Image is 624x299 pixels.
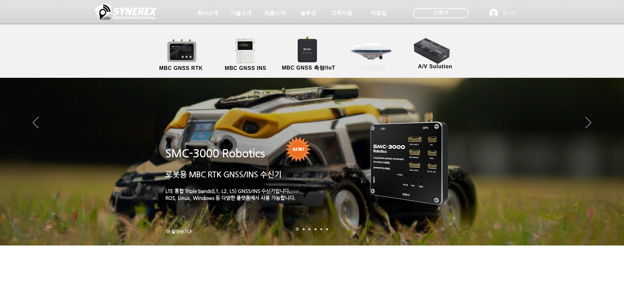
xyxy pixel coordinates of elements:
[296,228,299,231] a: 로봇- SMC 2000
[277,38,341,72] a: MBC GNSS 측량/IoT
[95,2,157,21] img: 씨너렉스_White_simbol_대지 1.png
[413,8,469,18] div: 스토어
[361,103,458,213] img: KakaoTalk_20241224_155801212.png
[163,227,196,236] a: 더 알아보기
[231,10,252,17] span: 기술소개
[165,170,282,179] a: 로봇용 MBC RTK GNSS/INS 수신기
[362,7,395,20] a: 자료실
[300,10,316,17] span: 솔루션
[342,38,401,72] a: ANTENNA
[331,10,352,17] span: 고객지원
[225,65,266,71] span: MBC GNSS INS
[500,10,519,16] span: 로그인
[485,7,521,19] button: 로그인
[406,36,465,71] a: A/V Solution
[549,271,624,299] iframe: Wix Chat
[291,32,325,66] img: SynRTK__.png
[165,195,296,201] a: ROS, Linux, Windows 등 다양한 플랫폼에서 사용 가능합니다.
[152,38,211,72] a: MBC GNSS RTK
[225,7,257,20] a: 기술소개
[33,117,39,129] button: 이전
[264,10,285,17] span: 제품소개
[325,7,358,20] a: 고객지원
[165,188,291,194] a: LTE 통합 Triple bands(L1, L2, L5) GNSS/INS 수신기입니다.
[418,64,452,70] span: A/V Solution
[433,9,449,16] span: 스토어
[326,228,328,230] a: 정밀농업
[216,38,275,72] a: MBC GNSS INS
[292,7,325,20] a: 솔루션
[166,229,189,235] span: 더 알아보기
[159,65,203,71] span: MBC GNSS RTK
[309,228,311,230] a: 측량 IoT
[191,7,224,20] a: 회사소개
[314,228,316,230] a: 자율주행
[258,7,291,20] a: 제품소개
[371,10,387,17] span: 자료실
[320,228,322,230] a: 로봇
[226,36,267,65] img: MGI2000_front-removebg-preview (1).png
[197,10,218,17] span: 회사소개
[585,117,591,129] button: 다음
[303,228,305,230] a: 드론 8 - SMC 2000
[165,147,265,160] a: SMC-3000 Robotics
[357,65,385,71] span: ANTENNA
[282,65,335,72] span: MBC GNSS 측량/IoT
[294,228,330,231] nav: 슬라이드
